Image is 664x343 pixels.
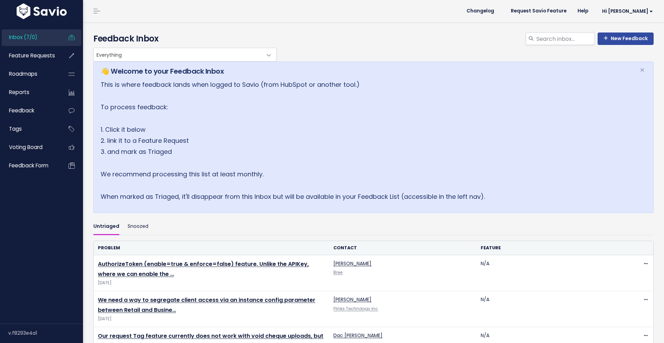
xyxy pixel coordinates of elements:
[333,332,382,339] a: Dac [PERSON_NAME]
[2,66,57,82] a: Roadmaps
[329,241,477,255] th: Contact
[9,125,22,132] span: Tags
[505,6,572,16] a: Request Savio Feature
[93,48,277,62] span: Everything
[640,64,645,76] span: ×
[2,48,57,64] a: Feature Requests
[8,324,83,342] div: v.f8293e4a1
[9,52,55,59] span: Feature Requests
[98,296,315,314] a: We need a way to segregate client access via an instance config parameter between Retail and Busine…
[602,9,653,14] span: Hi [PERSON_NAME]
[477,255,624,291] td: N/A
[333,296,371,303] a: [PERSON_NAME]
[9,107,34,114] span: Feedback
[467,9,494,13] span: Changelog
[2,158,57,174] a: Feedback form
[101,79,631,202] p: This is where feedback lands when logged to Savio (from HubSpot or another tool.) To process feed...
[9,34,37,41] span: Inbox (7/0)
[9,89,29,96] span: Reports
[98,279,325,287] span: [DATE]
[94,241,329,255] th: Problem
[98,260,309,278] a: AuthorizeToken (enable=true & enforce=false) feature. Unlike the APIKey, where we can enable the …
[94,48,262,61] span: Everything
[93,33,654,45] h4: Feedback Inbox
[477,291,624,327] td: N/A
[333,270,342,275] a: Bree
[93,219,119,235] a: Untriaged
[2,29,57,45] a: Inbox (7/0)
[2,103,57,119] a: Feedback
[2,139,57,155] a: Voting Board
[9,162,48,169] span: Feedback form
[633,62,652,78] button: Close
[9,70,37,77] span: Roadmaps
[594,6,658,17] a: Hi [PERSON_NAME]
[333,260,371,267] a: [PERSON_NAME]
[333,306,378,312] a: Flinks Technology Inc
[9,143,43,151] span: Voting Board
[93,219,654,235] ul: Filter feature requests
[2,121,57,137] a: Tags
[477,241,624,255] th: Feature
[15,3,68,19] img: logo-white.9d6f32f41409.svg
[98,315,325,323] span: [DATE]
[572,6,594,16] a: Help
[101,66,631,76] h5: 👋 Welcome to your Feedback Inbox
[598,33,654,45] a: New Feedback
[536,33,595,45] input: Search inbox...
[128,219,148,235] a: Snoozed
[2,84,57,100] a: Reports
